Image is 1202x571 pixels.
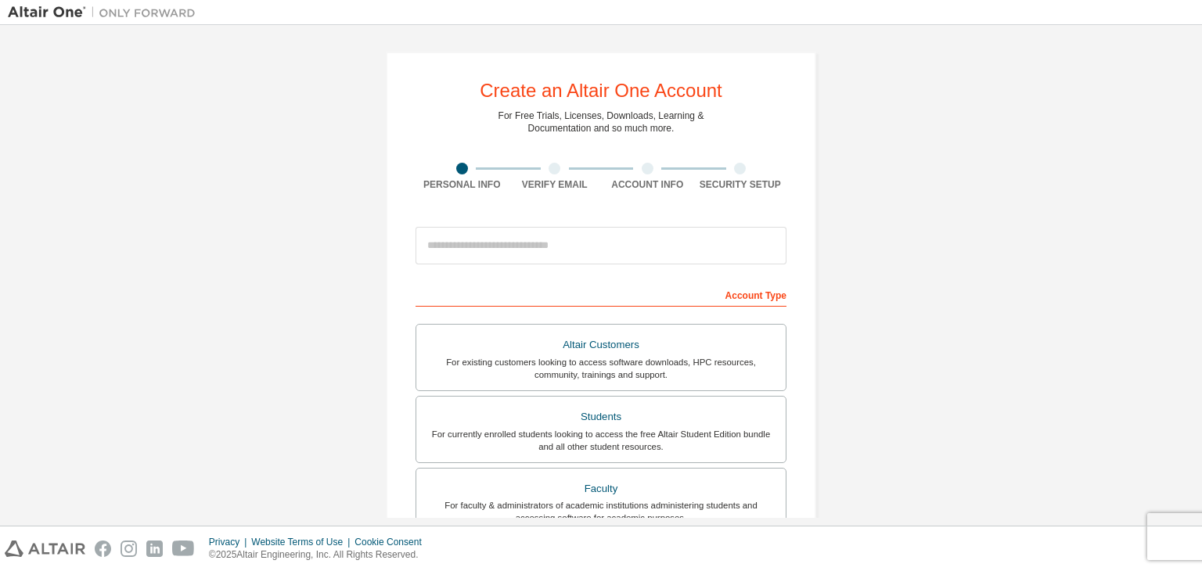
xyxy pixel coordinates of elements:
[426,334,776,356] div: Altair Customers
[251,536,354,548] div: Website Terms of Use
[426,478,776,500] div: Faculty
[509,178,602,191] div: Verify Email
[5,540,85,557] img: altair_logo.svg
[209,548,431,562] p: © 2025 Altair Engineering, Inc. All Rights Reserved.
[426,428,776,453] div: For currently enrolled students looking to access the free Altair Student Edition bundle and all ...
[498,110,704,135] div: For Free Trials, Licenses, Downloads, Learning & Documentation and so much more.
[121,540,137,557] img: instagram.svg
[8,5,203,20] img: Altair One
[146,540,163,557] img: linkedin.svg
[172,540,195,557] img: youtube.svg
[426,406,776,428] div: Students
[480,81,722,100] div: Create an Altair One Account
[601,178,694,191] div: Account Info
[416,282,786,307] div: Account Type
[426,499,776,524] div: For faculty & administrators of academic institutions administering students and accessing softwa...
[694,178,787,191] div: Security Setup
[416,178,509,191] div: Personal Info
[209,536,251,548] div: Privacy
[426,356,776,381] div: For existing customers looking to access software downloads, HPC resources, community, trainings ...
[354,536,430,548] div: Cookie Consent
[95,540,111,557] img: facebook.svg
